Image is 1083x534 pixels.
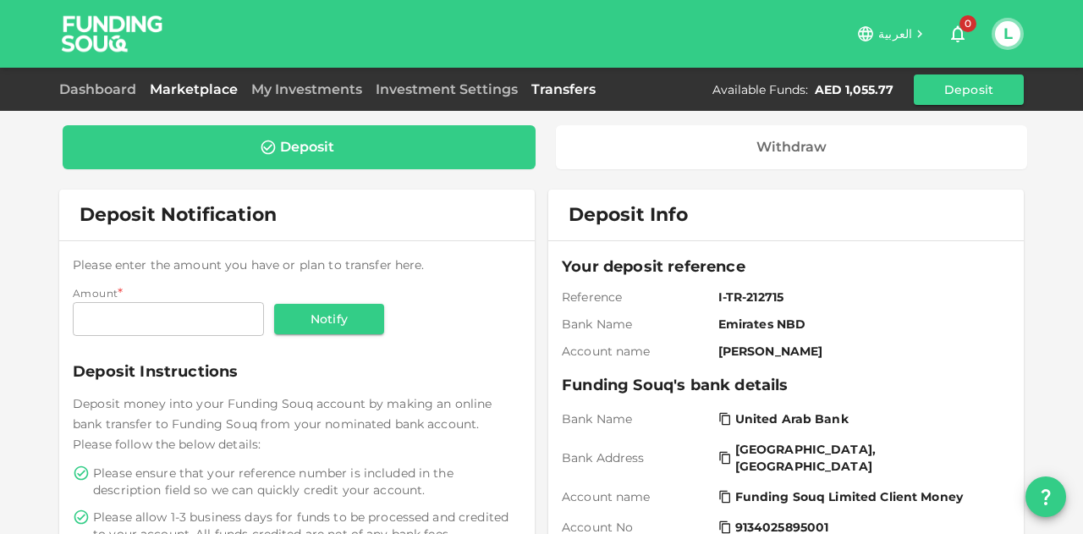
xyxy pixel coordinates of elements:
span: Deposit Notification [80,203,277,226]
span: Reference [562,289,712,306]
span: Bank Name [562,316,712,333]
div: Deposit [280,139,334,156]
a: Withdraw [556,125,1028,169]
button: Notify [274,304,384,334]
button: L [995,21,1020,47]
a: Transfers [525,81,602,97]
a: Deposit [63,125,536,169]
span: Deposit Instructions [73,360,521,383]
a: Investment Settings [369,81,525,97]
button: 0 [941,17,975,51]
button: Deposit [914,74,1024,105]
span: 0 [959,15,976,32]
span: Deposit money into your Funding Souq account by making an online bank transfer to Funding Souq fr... [73,396,492,452]
span: Funding Souq Limited Client Money [735,488,963,505]
span: Emirates NBD [718,316,1003,333]
span: Account name [562,488,712,505]
a: My Investments [245,81,369,97]
span: Please enter the amount you have or plan to transfer here. [73,257,425,273]
span: Deposit Info [569,203,688,227]
span: Amount [73,287,118,300]
span: Bank Name [562,410,712,427]
span: United Arab Bank [735,410,849,427]
span: Bank Address [562,449,712,466]
span: I-TR-212715 [718,289,1003,306]
span: Account name [562,343,712,360]
div: Available Funds : [712,81,808,98]
a: Dashboard [59,81,143,97]
span: Funding Souq's bank details [562,373,1010,397]
span: العربية [878,26,912,41]
div: Withdraw [756,139,827,156]
span: Your deposit reference [562,255,1010,278]
input: amount [73,302,264,336]
a: Marketplace [143,81,245,97]
span: Please ensure that your reference number is included in the description field so we can quickly c... [93,465,518,498]
span: [PERSON_NAME] [718,343,1003,360]
span: [GEOGRAPHIC_DATA], [GEOGRAPHIC_DATA] [735,441,1000,475]
div: AED 1,055.77 [815,81,893,98]
button: question [1025,476,1066,517]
